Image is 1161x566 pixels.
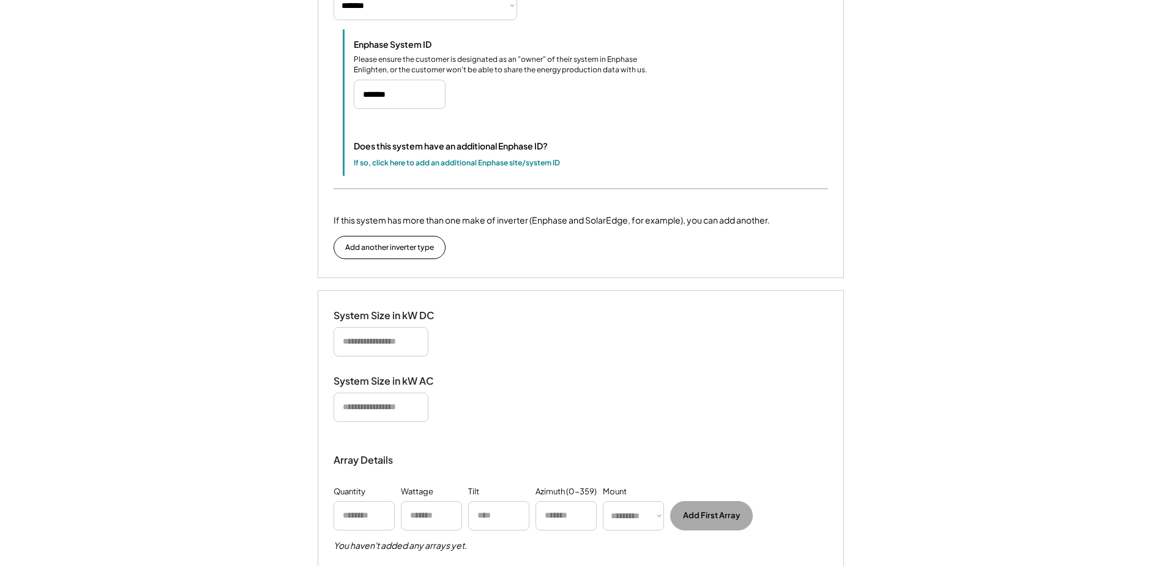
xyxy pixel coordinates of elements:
div: System Size in kW AC [334,375,456,388]
button: Add another inverter type [334,236,446,259]
div: Wattage [401,486,433,498]
div: Quantity [334,486,365,498]
div: System Size in kW DC [334,309,456,322]
div: Azimuth (0-359) [536,486,597,498]
div: If this system has more than one make of inverter (Enphase and SolarEdge, for example), you can a... [334,214,770,227]
div: Enphase System ID [354,39,476,50]
div: Array Details [334,453,395,467]
button: Add First Array [670,501,753,530]
div: Please ensure the customer is designated as an "owner" of their system in Enphase Enlighten, or t... [354,55,660,75]
div: Does this system have an additional Enphase ID? [354,140,548,153]
h5: You haven't added any arrays yet. [334,540,467,552]
div: If so, click here to add an additional Enphase site/system ID [354,157,560,168]
div: Tilt [468,486,479,498]
div: Mount [603,486,627,498]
